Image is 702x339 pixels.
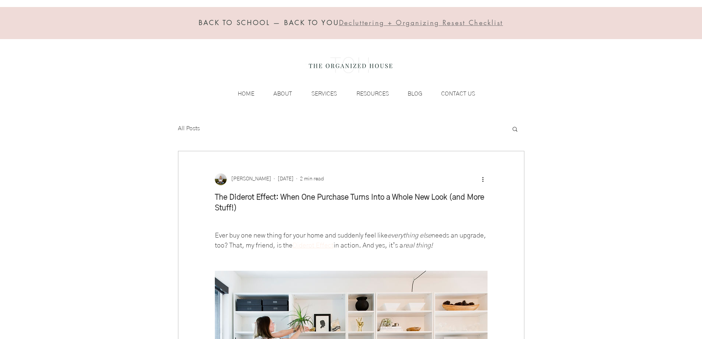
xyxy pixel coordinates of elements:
[437,88,479,99] p: CONTACT US
[177,114,504,143] nav: Blog
[340,88,392,99] a: RESOURCES
[215,232,388,239] span: Ever buy one new thing for your home and suddenly feel like
[308,88,340,99] p: SERVICES
[511,126,518,132] div: Search
[215,232,488,249] span: needs an upgrade, too? That, my friend, is the
[339,18,503,27] span: Decluttering + Organizing Resest Checklist
[215,192,488,214] h1: The Diderot Effect: When One Purchase Turns Into a Whole New Look (and More Stuff!)
[270,88,296,99] p: ABOUT
[223,88,258,99] a: HOME
[403,242,433,249] span: real thing!
[353,88,392,99] p: RESOURCES
[404,88,426,99] p: BLOG
[339,20,503,27] a: Decluttering + Organizing Resest Checklist
[199,18,339,27] span: BACK TO SCHOOL — BACK TO YOU
[388,232,432,239] span: everything else
[305,51,396,80] img: the organized house
[300,176,324,181] span: 2 min read
[234,88,258,99] p: HOME
[277,176,294,181] span: Feb 5
[258,88,296,99] a: ABOUT
[293,242,333,249] a: Diderot Effect
[333,242,403,249] span: in action. And yes, it’s a
[479,175,488,184] button: More actions
[223,88,479,99] nav: Site
[178,124,200,132] a: All Posts
[392,88,426,99] a: BLOG
[296,88,340,99] a: SERVICES
[426,88,479,99] a: CONTACT US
